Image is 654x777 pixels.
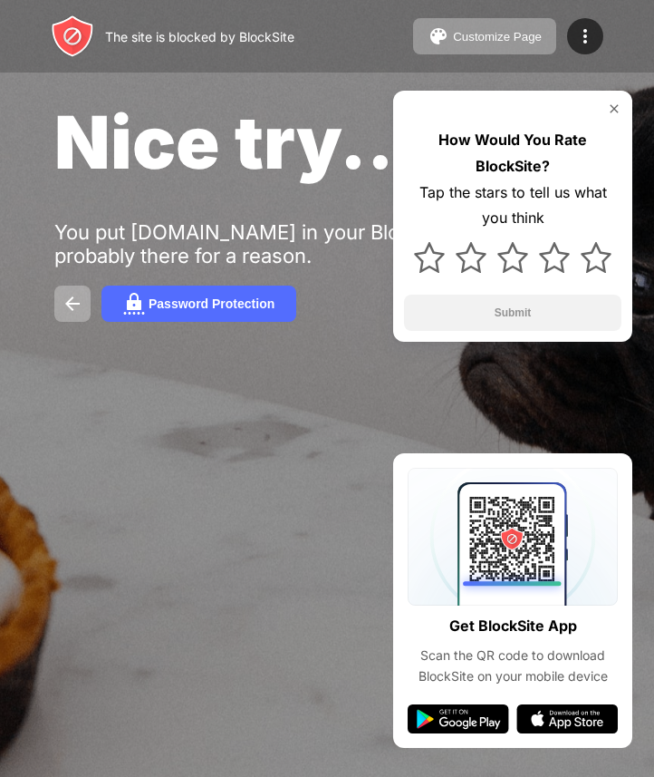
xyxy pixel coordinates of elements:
[428,25,449,47] img: pallet.svg
[404,295,621,331] button: Submit
[123,293,145,315] img: password.svg
[456,242,486,273] img: star.svg
[408,646,618,686] div: Scan the QR code to download BlockSite on your mobile device
[404,180,621,232] div: Tap the stars to tell us what you think
[539,242,570,273] img: star.svg
[408,704,509,733] img: google-play.svg
[516,704,618,733] img: app-store.svg
[414,242,445,273] img: star.svg
[62,293,83,315] img: back.svg
[607,102,621,116] img: rate-us-close.svg
[105,29,294,44] div: The site is blocked by BlockSite
[404,127,621,180] div: How Would You Rate BlockSite?
[54,220,600,267] div: You put [DOMAIN_NAME] in your Block Sites list. It’s probably there for a reason.
[574,25,596,47] img: menu-icon.svg
[413,18,556,54] button: Customize Page
[408,468,618,606] img: qrcode.svg
[149,296,274,311] div: Password Protection
[453,30,542,44] div: Customize Page
[51,15,94,58] img: header-logo.svg
[497,242,528,273] img: star.svg
[581,242,611,273] img: star.svg
[449,613,577,639] div: Get BlockSite App
[54,98,421,186] span: Nice try...
[101,286,296,322] button: Password Protection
